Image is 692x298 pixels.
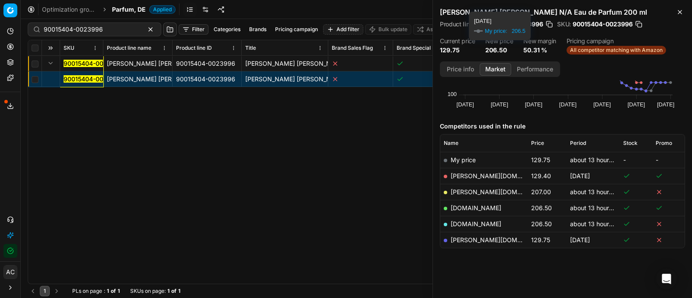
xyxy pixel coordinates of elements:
[567,46,666,54] span: All competitor matching with Amazon
[440,122,685,131] h5: Competitors used in the rule
[523,38,556,44] dt: New margin
[107,75,169,83] div: [PERSON_NAME] [PERSON_NAME] N/A Eau de Parfum 200 ml
[64,59,123,68] button: 90015404-0023996
[570,236,590,244] span: [DATE]
[491,101,508,108] text: [DATE]
[448,91,457,97] text: 100
[107,288,109,295] strong: 1
[44,25,138,34] input: Search by SKU or title
[72,288,102,295] span: PLs on page
[28,286,38,296] button: Go to previous page
[620,152,652,168] td: -
[72,288,120,295] div: :
[440,38,475,44] dt: Current price
[413,24,447,35] button: Assign
[531,188,551,195] span: 207.00
[573,20,633,29] span: 90015404-0023996
[657,101,674,108] text: [DATE]
[112,5,176,14] span: Parfum, DEApplied
[440,7,685,17] h2: [PERSON_NAME] [PERSON_NAME] N/A Eau de Parfum 200 ml
[451,220,501,228] a: [DOMAIN_NAME]
[245,60,424,67] span: [PERSON_NAME] [PERSON_NAME] N/A Eau de Parfum 200 ml
[483,20,543,29] span: 90015404-0023996
[3,265,17,279] button: AC
[531,172,551,179] span: 129.40
[440,21,481,27] span: Product line ID :
[531,204,552,211] span: 206.50
[451,236,551,244] a: [PERSON_NAME][DOMAIN_NAME]
[397,45,450,51] span: Brand Special Display
[245,45,256,51] span: Title
[42,5,176,14] nav: breadcrumb
[570,188,625,195] span: about 13 hours ago
[107,45,151,51] span: Product line name
[112,5,146,14] span: Parfum, DE
[451,204,501,211] a: [DOMAIN_NAME]
[451,188,551,195] a: [PERSON_NAME][DOMAIN_NAME]
[523,46,556,54] dd: 50.31 %
[323,24,363,35] button: Add filter
[149,5,176,14] span: Applied
[485,38,513,44] dt: New price
[272,24,321,35] button: Pricing campaign
[531,156,550,163] span: 129.75
[176,75,238,83] div: 90015404-0023996
[45,58,56,68] button: Expand
[179,24,208,35] button: Filter
[64,75,123,83] button: 90015404-0023996
[531,140,544,147] span: Price
[246,24,270,35] button: Brands
[570,220,625,228] span: about 13 hours ago
[28,286,62,296] nav: pagination
[332,45,373,51] span: Brand Sales Flag
[485,46,513,54] dd: 206.50
[593,101,611,108] text: [DATE]
[118,288,120,295] strong: 1
[623,140,638,147] span: Stock
[176,59,238,68] div: 90015404-0023996
[51,286,62,296] button: Go to next page
[45,43,56,53] button: Expand all
[40,286,50,296] button: 1
[210,24,244,35] button: Categories
[457,101,474,108] text: [DATE]
[441,63,480,76] button: Price info
[559,101,577,108] text: [DATE]
[176,45,212,51] span: Product line ID
[557,21,571,27] span: SKU :
[451,156,476,163] span: My price
[567,38,666,44] dt: Pricing campaign
[111,288,116,295] strong: of
[480,63,511,76] button: Market
[444,140,458,147] span: Name
[245,75,424,83] span: [PERSON_NAME] [PERSON_NAME] N/A Eau de Parfum 200 ml
[570,156,625,163] span: about 13 hours ago
[531,236,550,244] span: 129.75
[451,172,551,179] a: [PERSON_NAME][DOMAIN_NAME]
[64,45,74,51] span: SKU
[570,172,590,179] span: [DATE]
[107,59,169,68] div: [PERSON_NAME] [PERSON_NAME] N/A Eau de Parfum 200 ml
[130,288,166,295] span: SKUs on page :
[628,101,645,108] text: [DATE]
[4,266,17,279] span: AC
[531,220,552,228] span: 206.50
[656,140,672,147] span: Promo
[511,63,559,76] button: Performance
[42,5,97,14] a: Optimization groups
[652,152,685,168] td: -
[167,288,170,295] strong: 1
[171,288,176,295] strong: of
[525,101,542,108] text: [DATE]
[365,24,411,35] button: Bulk update
[570,140,586,147] span: Period
[178,288,180,295] strong: 1
[440,46,475,54] dd: 129.75
[656,269,677,289] div: Open Intercom Messenger
[64,60,123,67] mark: 90015404-0023996
[570,204,625,211] span: about 13 hours ago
